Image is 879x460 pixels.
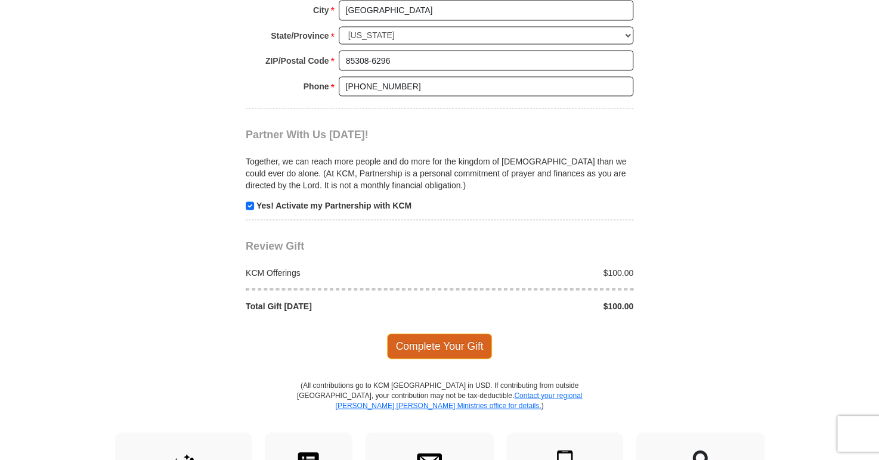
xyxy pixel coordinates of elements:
span: Review Gift [246,240,304,251]
span: Complete Your Gift [387,333,493,358]
div: $100.00 [439,300,640,312]
p: Together, we can reach more people and do more for the kingdom of [DEMOGRAPHIC_DATA] than we coul... [246,155,633,191]
strong: Phone [304,77,329,94]
div: $100.00 [439,266,640,278]
span: Partner With Us [DATE]! [246,128,369,140]
div: Total Gift [DATE] [240,300,440,312]
p: (All contributions go to KCM [GEOGRAPHIC_DATA] in USD. If contributing from outside [GEOGRAPHIC_D... [296,380,583,432]
strong: City [313,2,329,18]
strong: Yes! Activate my Partnership with KCM [256,200,411,210]
div: KCM Offerings [240,266,440,278]
strong: ZIP/Postal Code [265,52,329,69]
a: Contact your regional [PERSON_NAME] [PERSON_NAME] Ministries office for details. [335,391,582,409]
strong: State/Province [271,27,329,44]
